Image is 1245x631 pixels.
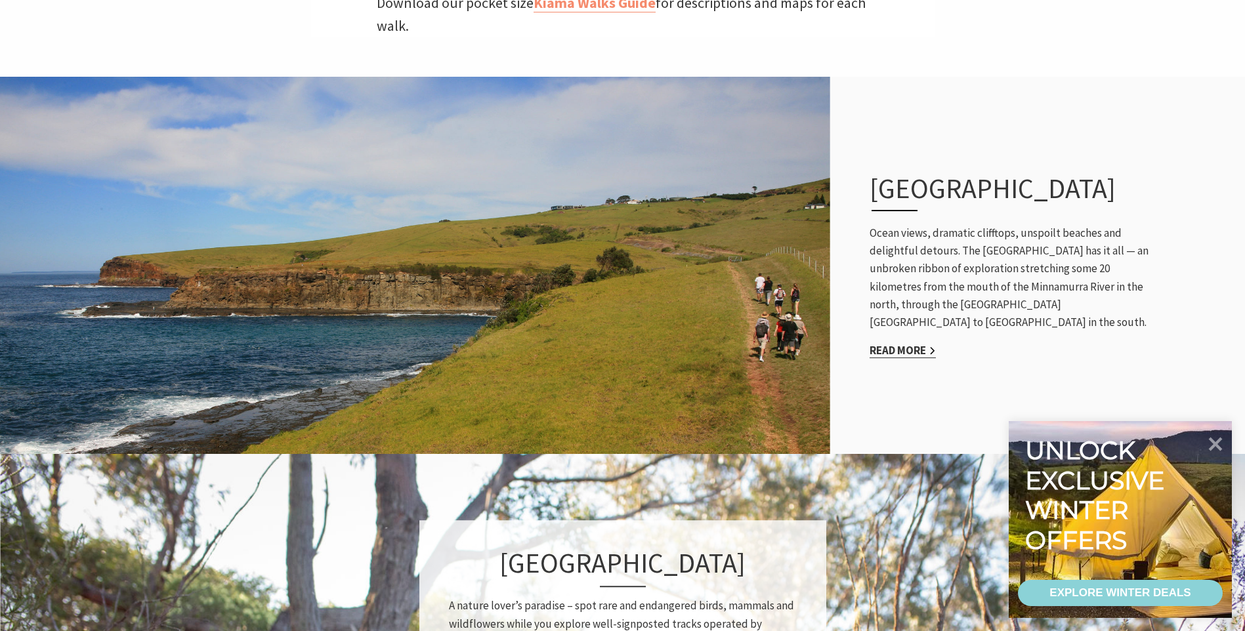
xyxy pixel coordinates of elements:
[1049,580,1191,606] div: EXPLORE WINTER DEALS
[449,546,797,587] h3: [GEOGRAPHIC_DATA]
[870,224,1158,331] p: Ocean views, dramatic clifftops, unspoilt beaches and delightful detours. The [GEOGRAPHIC_DATA] h...
[1025,436,1170,555] div: Unlock exclusive winter offers
[1018,580,1223,606] a: EXPLORE WINTER DEALS
[870,172,1129,211] h3: [GEOGRAPHIC_DATA]
[870,343,936,358] a: Read More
